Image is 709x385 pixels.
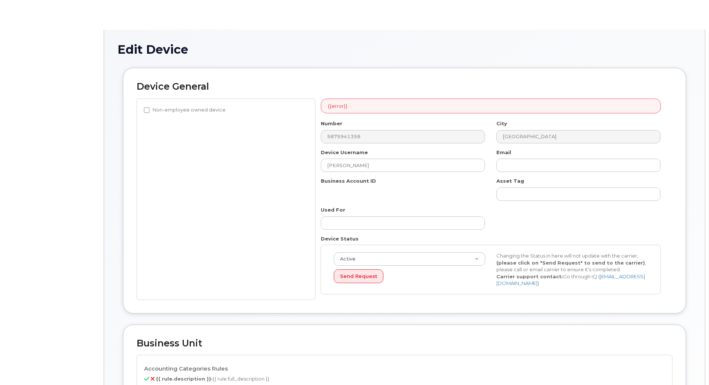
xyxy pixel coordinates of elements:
label: Number [321,120,342,127]
h1: Edit Device [117,43,692,56]
label: Device Status [321,235,359,242]
button: Send Request [334,269,383,283]
strong: Carrier support contact: [496,273,563,279]
input: Non-employee owned device [144,107,150,113]
a: [EMAIL_ADDRESS][DOMAIN_NAME] [496,273,645,286]
label: Business Account ID [321,177,376,185]
label: City [496,120,507,127]
label: Non-employee owned device [144,106,226,114]
h2: Device General [137,82,672,92]
h2: Business Unit [137,338,672,349]
div: {{error}} [321,99,661,114]
label: Asset Tag [496,177,524,185]
label: Used For [321,206,345,213]
strong: (please click on "Send Request" to send to the carrier) [496,260,645,266]
label: Device Username [321,149,368,156]
b: {{ rule.description }}: [156,376,213,382]
p: {{ rule.full_description }} [144,375,665,382]
label: Email [496,149,511,156]
h4: Accounting Categories Rules [144,366,665,372]
div: Changing the Status in here will not update with the carrier, , please call or email carrier to e... [491,252,653,287]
